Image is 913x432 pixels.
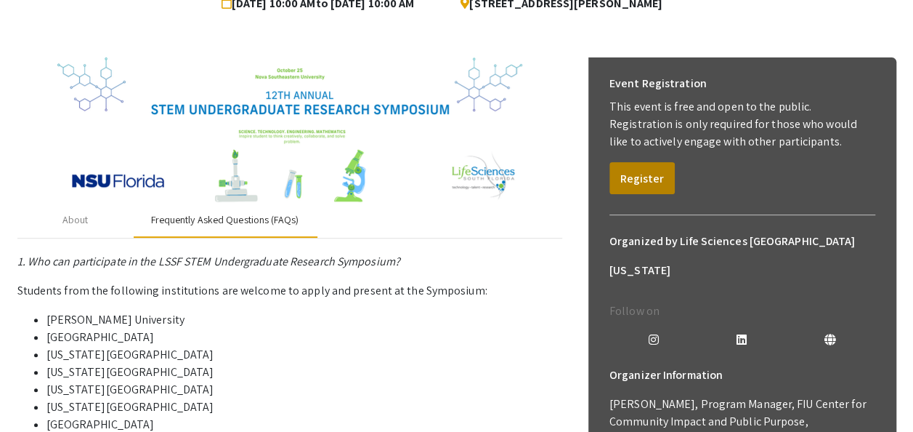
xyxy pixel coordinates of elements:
[46,346,562,364] li: [US_STATE][GEOGRAPHIC_DATA]
[17,254,400,269] em: 1. Who can participate in the LSSF STEM Undergraduate Research Symposium?
[609,303,875,320] p: Follow on
[46,381,562,399] li: [US_STATE][GEOGRAPHIC_DATA]
[17,282,562,300] p: Students from the following institutions are welcome to apply and present at the Symposium:
[57,57,522,203] img: 32153a09-f8cb-4114-bf27-cfb6bc84fc69.png
[62,212,89,228] div: About
[46,364,562,381] li: [US_STATE][GEOGRAPHIC_DATA]
[609,227,875,285] h6: Organized by Life Sciences [GEOGRAPHIC_DATA][US_STATE]
[609,162,675,194] button: Register
[609,69,707,98] h6: Event Registration
[609,98,875,151] p: This event is free and open to the public. Registration is only required for those who would like...
[609,361,875,390] h6: Organizer Information
[46,311,562,329] li: [PERSON_NAME] University
[151,212,299,228] div: Frequently Asked Questions (FAQs)
[46,329,562,346] li: [GEOGRAPHIC_DATA]
[11,367,62,421] iframe: Chat
[46,399,562,416] li: [US_STATE][GEOGRAPHIC_DATA]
